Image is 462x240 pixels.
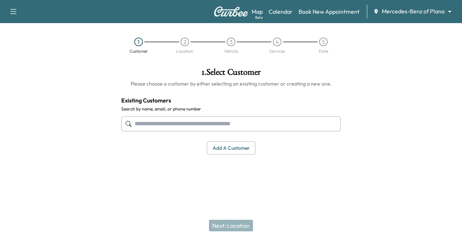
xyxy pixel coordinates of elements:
label: Search by name, email, or phone number [121,106,341,112]
h1: 1 . Select Customer [121,68,341,80]
div: Vehicle [224,49,238,53]
div: Location [176,49,193,53]
div: Date [319,49,328,53]
h4: Existing Customers [121,96,341,105]
div: 2 [180,38,189,46]
div: Beta [255,15,263,20]
a: Book New Appointment [298,7,359,16]
a: MapBeta [252,7,263,16]
button: Add a customer [207,141,256,155]
span: Mercedes-Benz of Plano [382,7,445,16]
div: 3 [227,38,235,46]
div: Services [269,49,285,53]
div: 5 [319,38,328,46]
a: Calendar [269,7,293,16]
h6: Please choose a customer by either selecting an existing customer or creating a new one. [121,80,341,87]
div: 1 [134,38,143,46]
div: Customer [130,49,148,53]
img: Curbee Logo [214,6,248,17]
div: 4 [273,38,282,46]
